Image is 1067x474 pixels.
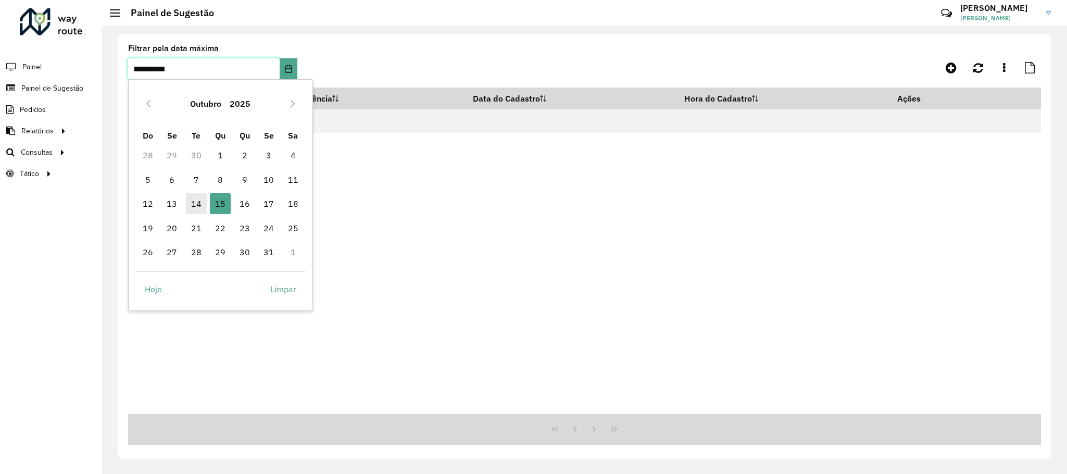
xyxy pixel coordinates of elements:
[288,130,298,141] span: Sa
[210,169,231,190] span: 8
[258,242,279,263] span: 31
[167,130,177,141] span: Se
[233,240,257,264] td: 30
[284,95,301,112] button: Next Month
[186,193,207,214] span: 14
[208,168,233,192] td: 8
[145,283,162,295] span: Hoje
[225,91,255,116] button: Choose Year
[160,168,184,192] td: 6
[258,169,279,190] span: 10
[258,193,279,214] span: 17
[960,3,1038,13] h3: [PERSON_NAME]
[128,79,313,310] div: Choose Date
[281,168,306,192] td: 11
[210,218,231,239] span: 22
[234,169,255,190] span: 9
[283,193,304,214] span: 18
[264,130,274,141] span: Se
[136,192,160,216] td: 12
[261,279,305,300] button: Limpar
[257,192,281,216] td: 17
[466,88,677,109] th: Data do Cadastro
[257,216,281,240] td: 24
[233,216,257,240] td: 23
[20,104,46,115] span: Pedidos
[137,218,158,239] span: 19
[234,193,255,214] span: 16
[234,145,255,166] span: 2
[281,216,306,240] td: 25
[210,242,231,263] span: 29
[161,242,182,263] span: 27
[184,168,209,192] td: 7
[136,216,160,240] td: 19
[270,283,296,295] span: Limpar
[160,192,184,216] td: 13
[161,193,182,214] span: 13
[233,168,257,192] td: 9
[935,2,958,24] a: Contato Rápido
[137,242,158,263] span: 26
[208,192,233,216] td: 15
[208,240,233,264] td: 29
[283,218,304,239] span: 25
[136,240,160,264] td: 26
[186,242,207,263] span: 28
[137,193,158,214] span: 12
[260,88,466,109] th: Data de Vigência
[281,143,306,167] td: 4
[280,58,297,79] button: Choose Date
[184,240,209,264] td: 28
[137,169,158,190] span: 5
[208,216,233,240] td: 22
[184,216,209,240] td: 21
[240,130,250,141] span: Qu
[233,143,257,167] td: 2
[257,168,281,192] td: 10
[21,126,54,136] span: Relatórios
[21,83,83,94] span: Painel de Sugestão
[136,143,160,167] td: 28
[160,240,184,264] td: 27
[283,169,304,190] span: 11
[143,130,153,141] span: Do
[184,192,209,216] td: 14
[22,61,42,72] span: Painel
[128,42,219,55] label: Filtrar pela data máxima
[890,88,952,109] th: Ações
[215,130,225,141] span: Qu
[233,192,257,216] td: 16
[281,192,306,216] td: 18
[186,91,225,116] button: Choose Month
[208,143,233,167] td: 1
[281,240,306,264] td: 1
[161,218,182,239] span: 20
[184,143,209,167] td: 30
[257,240,281,264] td: 31
[160,216,184,240] td: 20
[258,145,279,166] span: 3
[140,95,157,112] button: Previous Month
[20,168,39,179] span: Tático
[234,242,255,263] span: 30
[186,218,207,239] span: 21
[210,193,231,214] span: 15
[128,109,1041,133] td: Nenhum registro encontrado
[136,168,160,192] td: 5
[283,145,304,166] span: 4
[960,14,1038,23] span: [PERSON_NAME]
[161,169,182,190] span: 6
[160,143,184,167] td: 29
[258,218,279,239] span: 24
[210,145,231,166] span: 1
[234,218,255,239] span: 23
[136,279,171,300] button: Hoje
[677,88,890,109] th: Hora do Cadastro
[120,7,214,19] h2: Painel de Sugestão
[186,169,207,190] span: 7
[192,130,200,141] span: Te
[257,143,281,167] td: 3
[21,147,53,158] span: Consultas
